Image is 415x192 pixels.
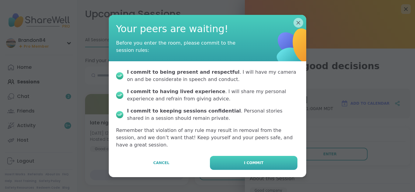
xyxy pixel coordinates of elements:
b: I commit to being present and respectful [127,69,239,75]
img: ShareWell Logomark [254,6,336,89]
span: Your peers are waiting! [116,22,299,36]
div: Before you enter the room, please commit to the session rules: [116,39,238,54]
span: I commit [244,160,263,166]
b: I commit to keeping sessions confidential [127,108,241,114]
div: . Personal stories shared in a session should remain private. [127,107,299,122]
div: . I will share my personal experience and refrain from giving advice. [127,88,299,103]
button: Cancel [118,156,205,170]
b: I commit to having lived experience [127,89,225,94]
span: Cancel [153,160,170,166]
div: . I will have my camera on and be considerate in speech and conduct. [127,69,299,83]
button: I commit [210,156,297,170]
p: Remember that violation of any rule may result in removal from the session, and we don’t want tha... [116,127,299,149]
